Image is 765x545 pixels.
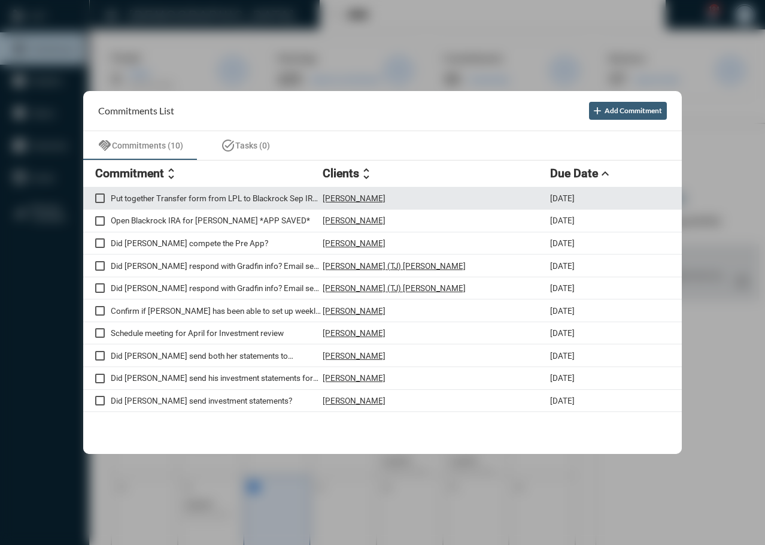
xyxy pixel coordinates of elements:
[550,328,575,338] p: [DATE]
[591,105,603,117] mat-icon: add
[550,193,575,203] p: [DATE]
[323,351,385,361] p: [PERSON_NAME]
[112,141,183,150] span: Commitments (10)
[550,238,575,248] p: [DATE]
[550,351,575,361] p: [DATE]
[323,283,466,293] p: [PERSON_NAME] (TJ) [PERSON_NAME]
[589,102,667,120] button: Add Commitment
[550,216,575,225] p: [DATE]
[111,373,323,383] p: Did [PERSON_NAME] send his investment statements for review?
[550,166,598,180] h2: Due Date
[98,105,174,116] h2: Commitments List
[111,216,323,225] p: Open Blackrock IRA for [PERSON_NAME] *APP SAVED*
[221,138,235,153] mat-icon: task_alt
[95,166,164,180] h2: Commitment
[111,193,323,203] p: Put together Transfer form from LPL to Blackrock Sep IRA when receive statement.
[111,328,323,338] p: Schedule meeting for April for Investment review
[359,166,374,181] mat-icon: unfold_more
[111,261,323,271] p: Did [PERSON_NAME] respond with Gradfin info? Email sent 4/21
[111,238,323,248] p: Did [PERSON_NAME] compete the Pre App?
[550,283,575,293] p: [DATE]
[98,138,112,153] mat-icon: handshake
[323,238,385,248] p: [PERSON_NAME]
[550,396,575,405] p: [DATE]
[323,166,359,180] h2: Clients
[598,166,612,181] mat-icon: expand_less
[111,283,323,293] p: Did [PERSON_NAME] respond with Gradfin info? Email sent 4/21
[550,306,575,316] p: [DATE]
[550,373,575,383] p: [DATE]
[323,261,466,271] p: [PERSON_NAME] (TJ) [PERSON_NAME]
[111,306,323,316] p: Confirm if [PERSON_NAME] has been able to set up weekly investments to her IRA. If not, start the...
[323,373,385,383] p: [PERSON_NAME]
[323,193,385,203] p: [PERSON_NAME]
[323,306,385,316] p: [PERSON_NAME]
[164,166,178,181] mat-icon: unfold_more
[111,351,323,361] p: Did [PERSON_NAME] send both her statements to complete the RCT and transfer forms? SEE NOTES
[323,216,385,225] p: [PERSON_NAME]
[323,328,385,338] p: [PERSON_NAME]
[323,396,385,405] p: [PERSON_NAME]
[550,261,575,271] p: [DATE]
[111,396,323,405] p: Did [PERSON_NAME] send investment statements?
[235,141,270,150] span: Tasks (0)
